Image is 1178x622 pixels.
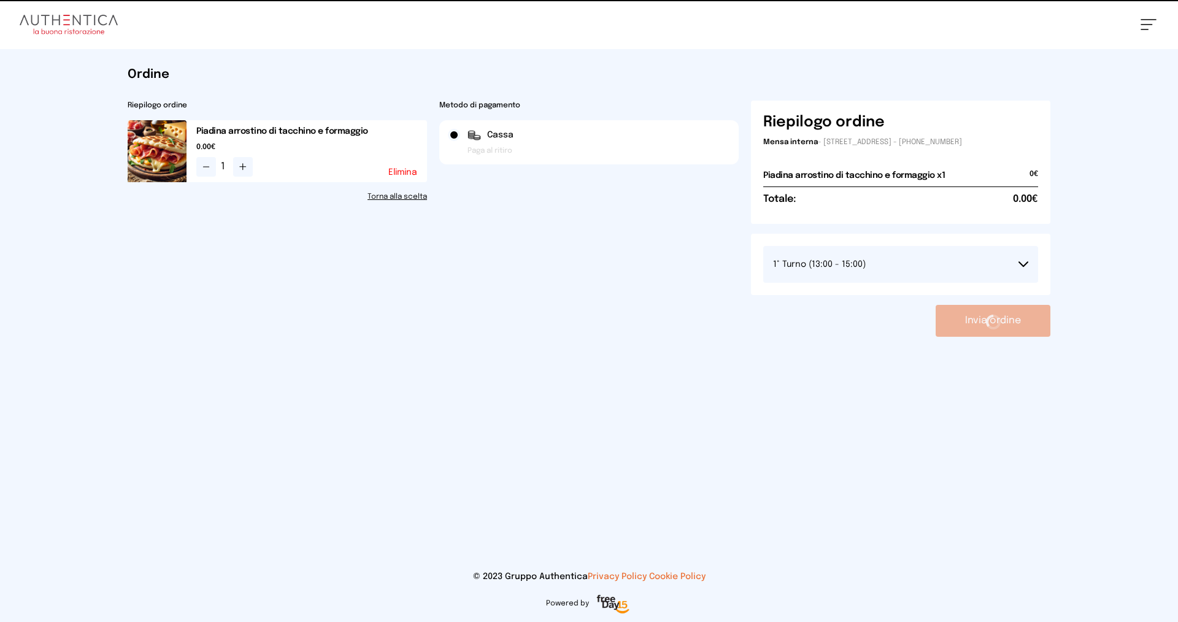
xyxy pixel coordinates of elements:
[128,66,1050,83] h1: Ordine
[763,246,1038,283] button: 1° Turno (13:00 - 15:00)
[221,159,228,174] span: 1
[588,572,647,581] a: Privacy Policy
[546,599,589,609] span: Powered by
[1013,192,1038,207] span: 0.00€
[20,570,1158,583] p: © 2023 Gruppo Authentica
[763,139,818,146] span: Mensa interna
[439,101,739,110] h2: Metodo di pagamento
[1030,169,1038,186] span: 0€
[196,125,427,137] h2: Piadina arrostino di tacchino e formaggio
[763,169,945,182] h2: Piadina arrostino di tacchino e formaggio x1
[20,15,118,34] img: logo.8f33a47.png
[128,120,187,182] img: media
[468,146,512,156] span: Paga al ritiro
[196,142,427,152] span: 0.00€
[128,192,427,202] a: Torna alla scelta
[773,260,866,269] span: 1° Turno (13:00 - 15:00)
[763,137,1038,147] p: - [STREET_ADDRESS] - [PHONE_NUMBER]
[128,101,427,110] h2: Riepilogo ordine
[487,129,514,141] span: Cassa
[649,572,706,581] a: Cookie Policy
[594,593,633,617] img: logo-freeday.3e08031.png
[763,192,796,207] h6: Totale:
[388,168,417,177] button: Elimina
[763,113,885,132] h6: Riepilogo ordine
